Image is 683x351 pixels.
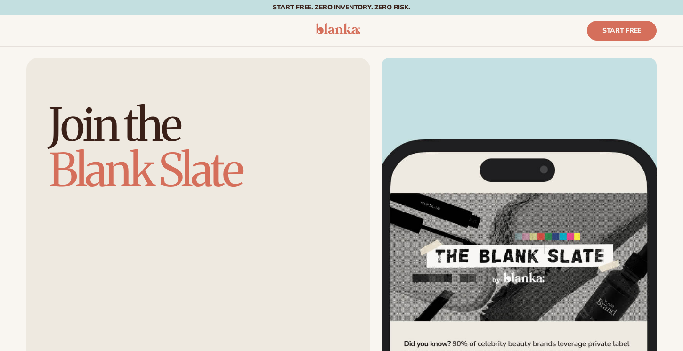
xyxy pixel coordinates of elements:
[316,23,360,38] a: logo
[273,4,410,11] p: Start free. zero inventory. zero risk.
[49,142,242,198] span: Blank Slate
[587,21,657,41] a: Start free
[316,23,360,34] img: logo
